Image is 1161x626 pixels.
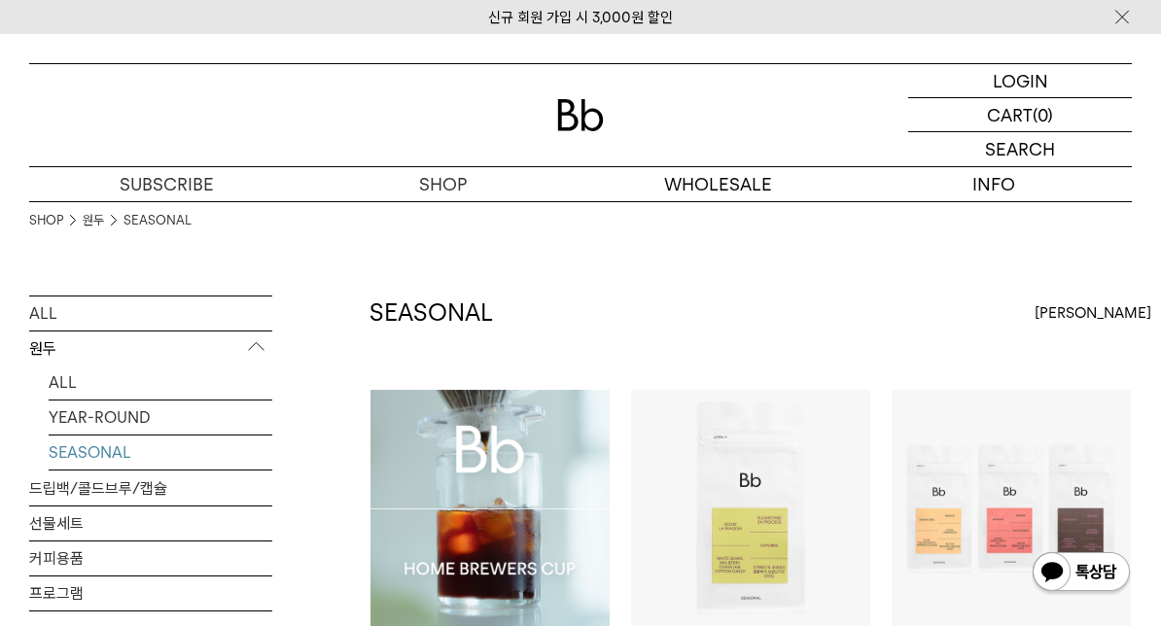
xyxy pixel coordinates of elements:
[580,167,857,201] p: WHOLESALE
[1033,98,1053,131] p: (0)
[1035,301,1151,325] span: [PERSON_NAME]
[29,296,272,330] a: ALL
[987,98,1033,131] p: CART
[29,541,272,575] a: 커피용품
[993,64,1048,97] p: LOGIN
[29,331,272,366] p: 원두
[488,9,673,26] a: 신규 회원 가입 시 3,000원 할인
[29,506,272,540] a: 선물세트
[29,211,63,230] a: SHOP
[49,365,272,400] a: ALL
[985,132,1055,166] p: SEARCH
[49,400,272,435] a: YEAR-ROUND
[29,576,272,610] a: 프로그램
[49,435,272,469] a: SEASONAL
[83,211,104,230] a: 원두
[369,296,493,330] h2: SEASONAL
[557,99,604,131] img: 로고
[857,167,1133,201] p: INFO
[305,167,581,201] a: SHOP
[29,167,305,201] a: SUBSCRIBE
[29,471,272,505] a: 드립백/콜드브루/캡슐
[123,211,192,230] a: SEASONAL
[1031,550,1132,597] img: 카카오톡 채널 1:1 채팅 버튼
[908,64,1132,98] a: LOGIN
[908,98,1132,132] a: CART (0)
